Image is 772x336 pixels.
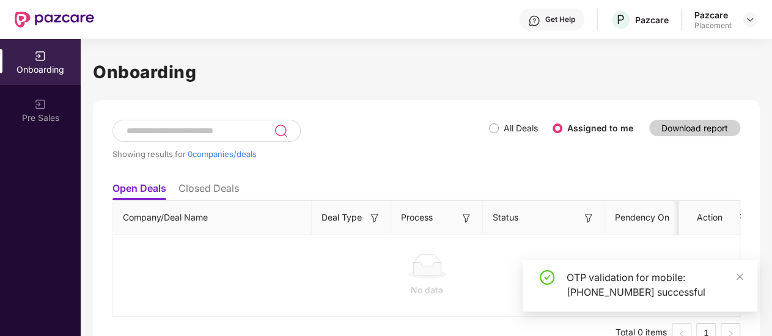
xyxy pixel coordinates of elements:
[635,14,669,26] div: Pazcare
[113,201,312,235] th: Company/Deal Name
[369,212,381,224] img: svg+xml;base64,PHN2ZyB3aWR0aD0iMTYiIGhlaWdodD0iMTYiIHZpZXdCb3g9IjAgMCAxNiAxNiIgZmlsbD0ibm9uZSIgeG...
[567,123,633,133] label: Assigned to me
[401,211,433,224] span: Process
[188,149,257,159] span: 0 companies/deals
[504,123,538,133] label: All Deals
[545,15,575,24] div: Get Help
[679,201,740,235] th: Action
[274,123,288,138] img: svg+xml;base64,PHN2ZyB3aWR0aD0iMjQiIGhlaWdodD0iMjUiIHZpZXdCb3g9IjAgMCAyNCAyNSIgZmlsbD0ibm9uZSIgeG...
[34,50,46,62] img: svg+xml;base64,PHN2ZyB3aWR0aD0iMjAiIGhlaWdodD0iMjAiIHZpZXdCb3g9IjAgMCAyMCAyMCIgZmlsbD0ibm9uZSIgeG...
[745,15,755,24] img: svg+xml;base64,PHN2ZyBpZD0iRHJvcGRvd24tMzJ4MzIiIHhtbG5zPSJodHRwOi8vd3d3LnczLm9yZy8yMDAwL3N2ZyIgd2...
[735,272,744,281] span: close
[694,9,732,21] div: Pazcare
[615,211,669,224] span: Pendency On
[322,211,362,224] span: Deal Type
[694,21,732,31] div: Placement
[567,270,743,299] div: OTP validation for mobile: [PHONE_NUMBER] successful
[460,212,472,224] img: svg+xml;base64,PHN2ZyB3aWR0aD0iMTYiIGhlaWdodD0iMTYiIHZpZXdCb3g9IjAgMCAxNiAxNiIgZmlsbD0ibm9uZSIgeG...
[178,182,239,200] li: Closed Deals
[112,182,166,200] li: Open Deals
[123,283,731,297] div: No data
[15,12,94,27] img: New Pazcare Logo
[583,212,595,224] img: svg+xml;base64,PHN2ZyB3aWR0aD0iMTYiIGhlaWdodD0iMTYiIHZpZXdCb3g9IjAgMCAxNiAxNiIgZmlsbD0ibm9uZSIgeG...
[112,149,489,159] div: Showing results for
[617,12,625,27] span: P
[493,211,518,224] span: Status
[34,98,46,111] img: svg+xml;base64,PHN2ZyB3aWR0aD0iMjAiIGhlaWdodD0iMjAiIHZpZXdCb3g9IjAgMCAyMCAyMCIgZmlsbD0ibm9uZSIgeG...
[540,270,554,285] span: check-circle
[93,59,760,86] h1: Onboarding
[649,120,740,136] button: Download report
[528,15,540,27] img: svg+xml;base64,PHN2ZyBpZD0iSGVscC0zMngzMiIgeG1sbnM9Imh0dHA6Ly93d3cudzMub3JnLzIwMDAvc3ZnIiB3aWR0aD...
